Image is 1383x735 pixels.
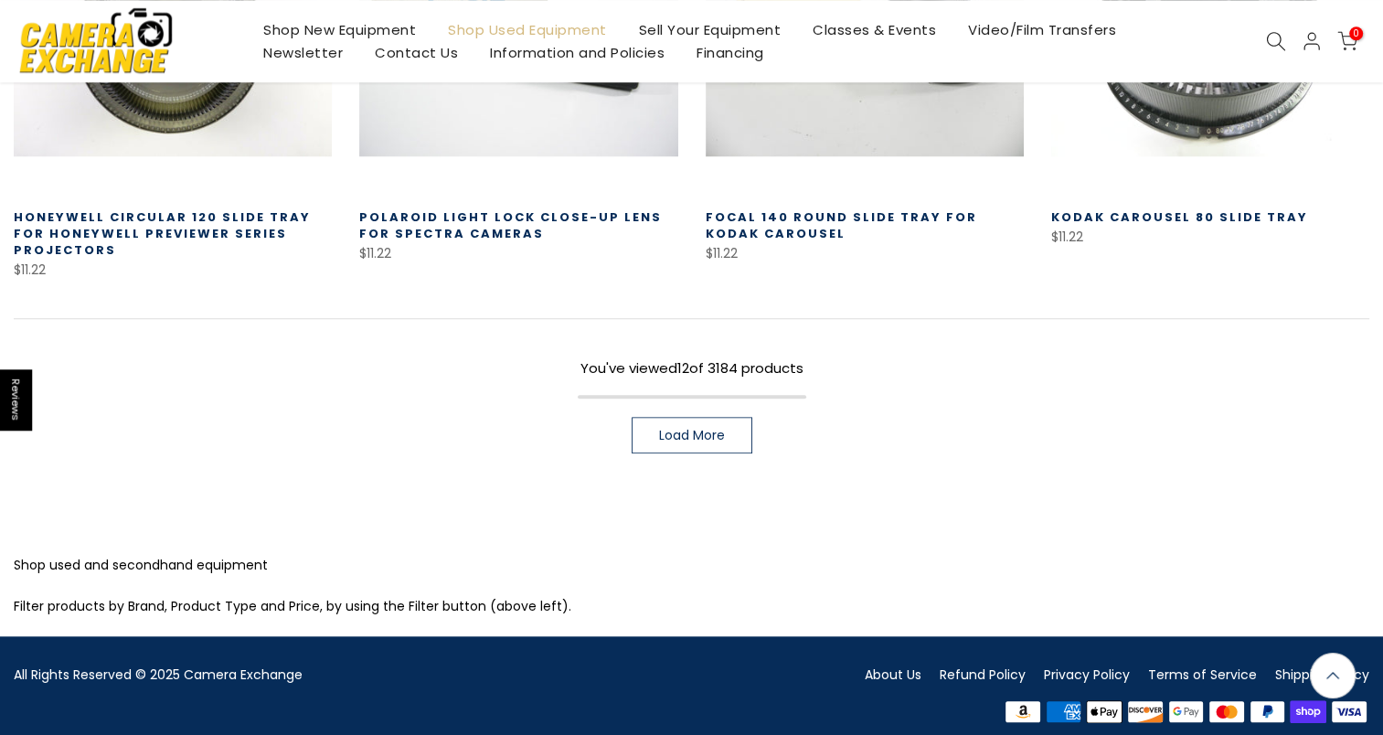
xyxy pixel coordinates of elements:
span: You've viewed of 3184 products [580,358,803,378]
div: $11.22 [1051,226,1369,249]
span: Load More [659,429,725,442]
img: shopify pay [1288,698,1329,725]
p: Filter products by Brand, Product Type and Price, by using the Filter button (above left). [14,595,1369,618]
img: discover [1125,698,1166,725]
a: Financing [681,41,781,64]
a: Honeywell Circular 120 Slide Tray for Honeywell Previewer Series Projectors [14,208,311,259]
a: 0 [1337,31,1357,51]
img: american express [1043,698,1084,725]
a: Newsletter [248,41,359,64]
a: Video/Film Transfers [952,18,1133,41]
img: paypal [1247,698,1288,725]
a: Sell Your Equipment [622,18,797,41]
img: visa [1328,698,1369,725]
a: Shop Used Equipment [432,18,623,41]
a: Shipping Policy [1275,666,1369,684]
img: master [1207,698,1248,725]
div: All Rights Reserved © 2025 Camera Exchange [14,664,678,687]
span: 12 [677,358,689,378]
a: Refund Policy [940,666,1026,684]
a: Focal 140 Round Slide Tray for Kodak Carousel [706,208,977,242]
a: Terms of Service [1148,666,1257,684]
a: Back to the top [1310,653,1356,698]
a: Polaroid Light Lock Close-up lens for Spectra Cameras [359,208,662,242]
a: Classes & Events [797,18,952,41]
a: Shop New Equipment [248,18,432,41]
a: Privacy Policy [1044,666,1130,684]
div: $11.22 [706,242,1024,265]
div: $11.22 [14,259,332,282]
div: $11.22 [359,242,677,265]
a: About Us [865,666,921,684]
a: Information and Policies [474,41,681,64]
img: apple pay [1084,698,1125,725]
p: Shop used and secondhand equipment [14,554,1369,577]
a: Contact Us [359,41,474,64]
span: 0 [1349,27,1363,40]
img: amazon payments [1003,698,1044,725]
img: google pay [1165,698,1207,725]
a: Load More [632,417,752,453]
a: Kodak Carousel 80 Slide Tray [1051,208,1308,226]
